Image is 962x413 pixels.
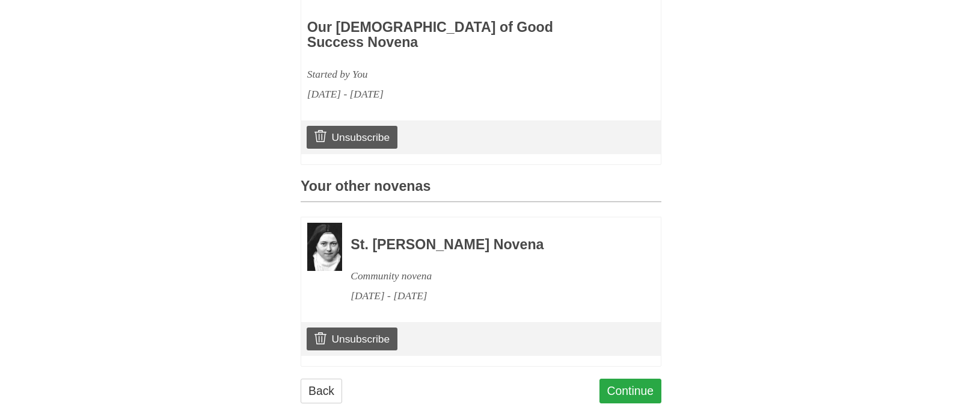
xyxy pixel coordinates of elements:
[307,223,342,271] img: Novena image
[307,20,585,51] h3: Our [DEMOGRAPHIC_DATA] of Good Success Novena
[351,237,628,253] h3: St. [PERSON_NAME] Novena
[301,179,661,202] h3: Your other novenas
[351,286,628,306] div: [DATE] - [DATE]
[351,266,628,286] div: Community novena
[307,84,585,104] div: [DATE] - [DATE]
[307,64,585,84] div: Started by You
[301,379,342,403] a: Back
[599,379,662,403] a: Continue
[307,126,397,149] a: Unsubscribe
[307,328,397,350] a: Unsubscribe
